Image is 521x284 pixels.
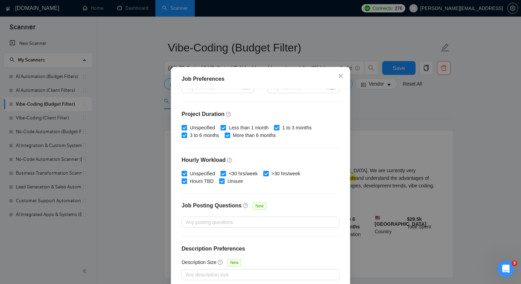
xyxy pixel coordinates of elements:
[271,84,325,91] input: Any Max Price
[326,84,335,91] span: Max
[182,75,339,83] div: Job Preferences
[187,124,218,131] span: Unspecified
[182,202,242,210] h4: Job Posting Questions
[242,84,250,91] span: Min
[225,177,246,185] span: Unsure
[512,261,517,266] span: 3
[187,131,222,139] span: 3 to 6 months
[338,73,344,79] span: close
[187,177,216,185] span: Hours TBD
[253,202,266,210] span: New
[218,259,223,265] span: question-circle
[498,261,514,277] iframe: Intercom live chat
[230,131,279,139] span: More than 6 months
[186,84,241,91] input: Any Min Price
[182,258,216,266] h5: Description Size
[187,170,218,177] span: Unspecified
[182,245,339,253] h4: Description Preferences
[254,82,267,101] div: -
[279,124,314,131] span: 1 to 3 months
[226,124,271,131] span: Less than 1 month
[227,157,233,163] span: question-circle
[269,170,303,177] span: >30 hrs/week
[226,111,232,117] span: question-circle
[226,170,260,177] span: <30 hrs/week
[182,110,339,118] h4: Project Duration
[182,156,339,164] h4: Hourly Workload
[331,67,350,86] button: Close
[243,203,248,208] span: question-circle
[227,259,241,266] span: New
